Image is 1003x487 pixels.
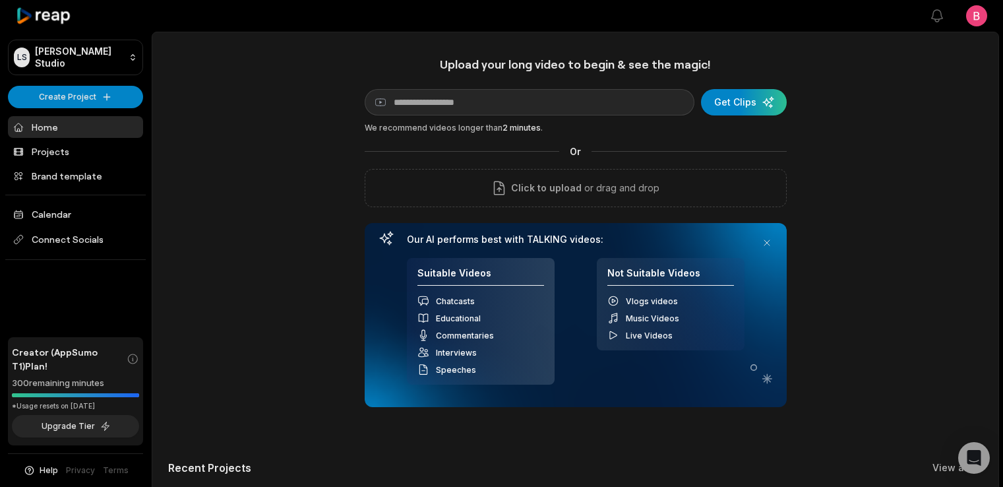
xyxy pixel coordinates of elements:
span: Click to upload [511,180,582,196]
a: Terms [103,465,129,476]
p: or drag and drop [582,180,659,196]
button: Help [23,465,58,476]
a: Home [8,116,143,138]
div: *Usage resets on [DATE] [12,401,139,411]
span: 2 minutes [502,123,541,133]
button: Create Project [8,86,143,108]
span: Live Videos [626,331,673,341]
div: We recommend videos longer than . [365,122,787,134]
a: Projects [8,141,143,162]
button: Get Clips [701,89,787,115]
span: Creator (AppSumo T1) Plan! [12,345,127,373]
span: Connect Socials [8,228,143,251]
button: Upgrade Tier [12,415,139,438]
span: Speeches [436,365,476,375]
p: [PERSON_NAME] Studio [35,46,123,69]
span: Commentaries [436,331,494,341]
span: Interviews [436,348,477,358]
h2: Recent Projects [168,461,251,474]
h3: Our AI performs best with TALKING videos: [407,234,745,245]
a: View all [932,461,969,474]
div: 300 remaining minutes [12,377,139,390]
a: Brand template [8,165,143,187]
span: Educational [436,313,481,323]
div: LS [14,48,30,67]
h1: Upload your long video to begin & see the magic! [365,57,787,72]
span: Or [559,145,592,158]
h4: Not Suitable Videos [607,267,734,286]
span: Vlogs videos [626,296,678,306]
a: Privacy [66,465,95,476]
h4: Suitable Videos [417,267,544,286]
div: Open Intercom Messenger [958,442,990,474]
span: Music Videos [626,313,679,323]
span: Help [40,465,58,476]
a: Calendar [8,203,143,225]
span: Chatcasts [436,296,475,306]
